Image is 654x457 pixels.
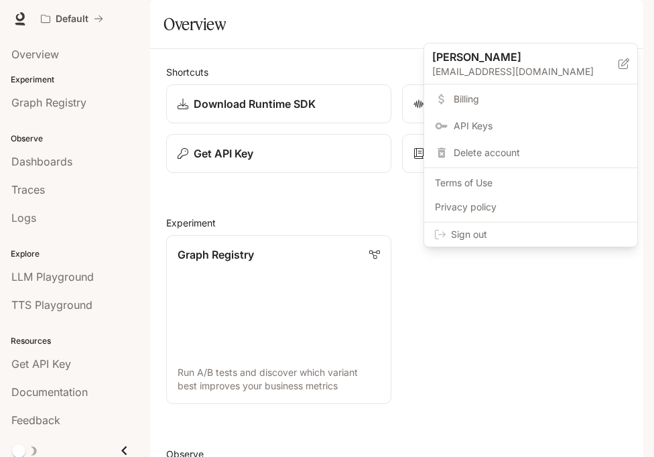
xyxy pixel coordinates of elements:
a: Billing [427,87,635,111]
a: Privacy policy [427,195,635,219]
div: Delete account [427,141,635,165]
span: Billing [454,92,627,106]
div: [PERSON_NAME][EMAIL_ADDRESS][DOMAIN_NAME] [424,44,637,84]
span: Terms of Use [435,176,627,190]
a: API Keys [427,114,635,138]
a: Terms of Use [427,171,635,195]
span: Sign out [451,228,627,241]
p: [EMAIL_ADDRESS][DOMAIN_NAME] [432,65,618,78]
p: [PERSON_NAME] [432,49,597,65]
span: Delete account [454,146,627,159]
div: Sign out [424,222,637,247]
span: API Keys [454,119,627,133]
span: Privacy policy [435,200,627,214]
